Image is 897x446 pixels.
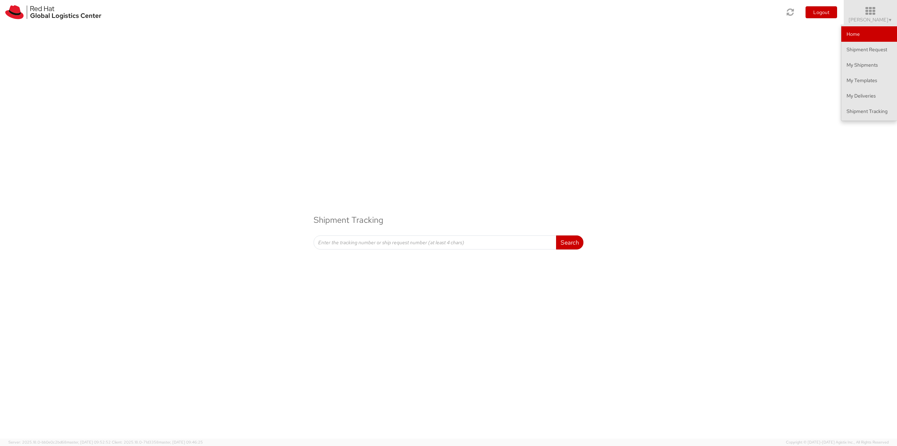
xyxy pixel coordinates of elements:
[841,104,897,119] a: Shipment Tracking
[314,205,583,235] h3: Shipment Tracking
[112,440,203,445] span: Client: 2025.18.0-71d3358
[849,16,892,23] span: [PERSON_NAME]
[5,5,101,19] img: rh-logistics-00dfa346123c4ec078e1.svg
[841,73,897,88] a: My Templates
[159,440,203,445] span: master, [DATE] 09:46:25
[8,440,111,445] span: Server: 2025.18.0-bb0e0c2bd68
[67,440,111,445] span: master, [DATE] 09:52:52
[806,6,837,18] button: Logout
[556,235,583,249] button: Search
[841,42,897,57] a: Shipment Request
[314,235,556,249] input: Enter the tracking number or ship request number (at least 4 chars)
[841,26,897,42] a: Home
[841,57,897,73] a: My Shipments
[786,440,889,445] span: Copyright © [DATE]-[DATE] Agistix Inc., All Rights Reserved
[888,17,892,23] span: ▼
[841,88,897,104] a: My Deliveries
